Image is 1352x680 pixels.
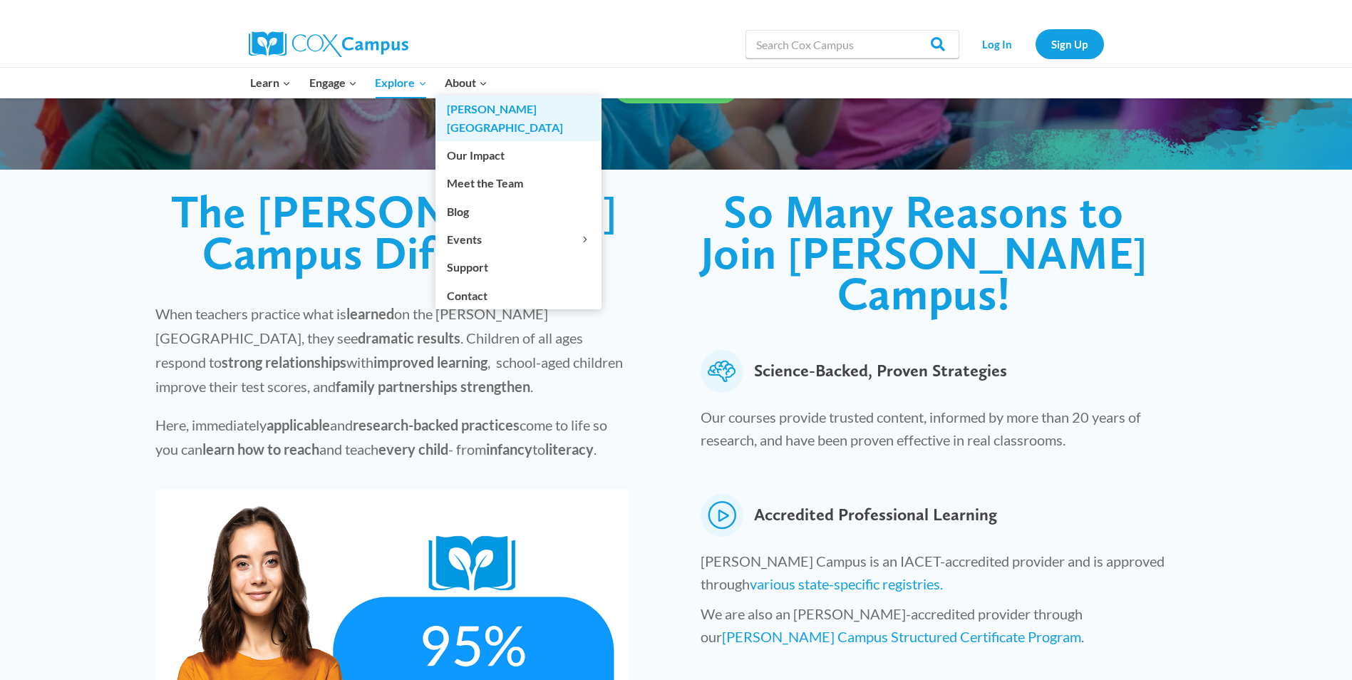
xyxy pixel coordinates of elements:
button: Child menu of Events [435,226,602,253]
nav: Secondary Navigation [966,29,1104,58]
span: When teachers practice what is on the [PERSON_NAME][GEOGRAPHIC_DATA], they see . Children of all ... [155,305,623,395]
span: So Many Reasons to Join [PERSON_NAME] Campus! [701,184,1147,321]
button: Child menu of About [435,68,497,98]
button: Child menu of Engage [300,68,366,98]
img: Cox Campus [249,31,408,57]
strong: learned [346,305,394,322]
p: [PERSON_NAME] Campus is an IACET-accredited provider and is approved through [701,550,1186,602]
strong: every child [378,441,448,458]
a: Sign Up [1036,29,1104,58]
button: Child menu of Explore [366,68,436,98]
a: [PERSON_NAME] Campus Structured Certificate Program [722,628,1081,645]
a: Contact [435,282,602,309]
strong: dramatic results [358,329,460,346]
a: Support [435,254,602,281]
strong: strong relationships [222,354,346,371]
span: Science-Backed, Proven Strategies [754,350,1007,393]
a: Meet the Team [435,170,602,197]
a: Blog [435,197,602,225]
button: Child menu of Learn [242,68,301,98]
strong: literacy [545,441,594,458]
span: Here, immediately and come to life so you can and teach - from to . [155,416,607,458]
span: Accredited Professional Learning [754,494,997,537]
a: various state-specific registries. [750,575,943,592]
strong: research-backed practices [353,416,520,433]
strong: improved learning [373,354,487,371]
strong: family partnerships strengthen [336,378,530,395]
span: The [PERSON_NAME] Campus Difference [171,184,617,280]
a: Log In [966,29,1028,58]
strong: learn how to reach [202,441,319,458]
strong: applicable [267,416,330,433]
a: [PERSON_NAME][GEOGRAPHIC_DATA] [435,96,602,141]
nav: Primary Navigation [242,68,497,98]
input: Search Cox Campus [745,30,959,58]
strong: infancy [486,441,532,458]
a: Our Impact [435,142,602,169]
p: Our courses provide trusted content, informed by more than 20 years of research, and have been pr... [701,406,1186,458]
p: We are also an [PERSON_NAME]-accredited provider through our . [701,602,1186,655]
